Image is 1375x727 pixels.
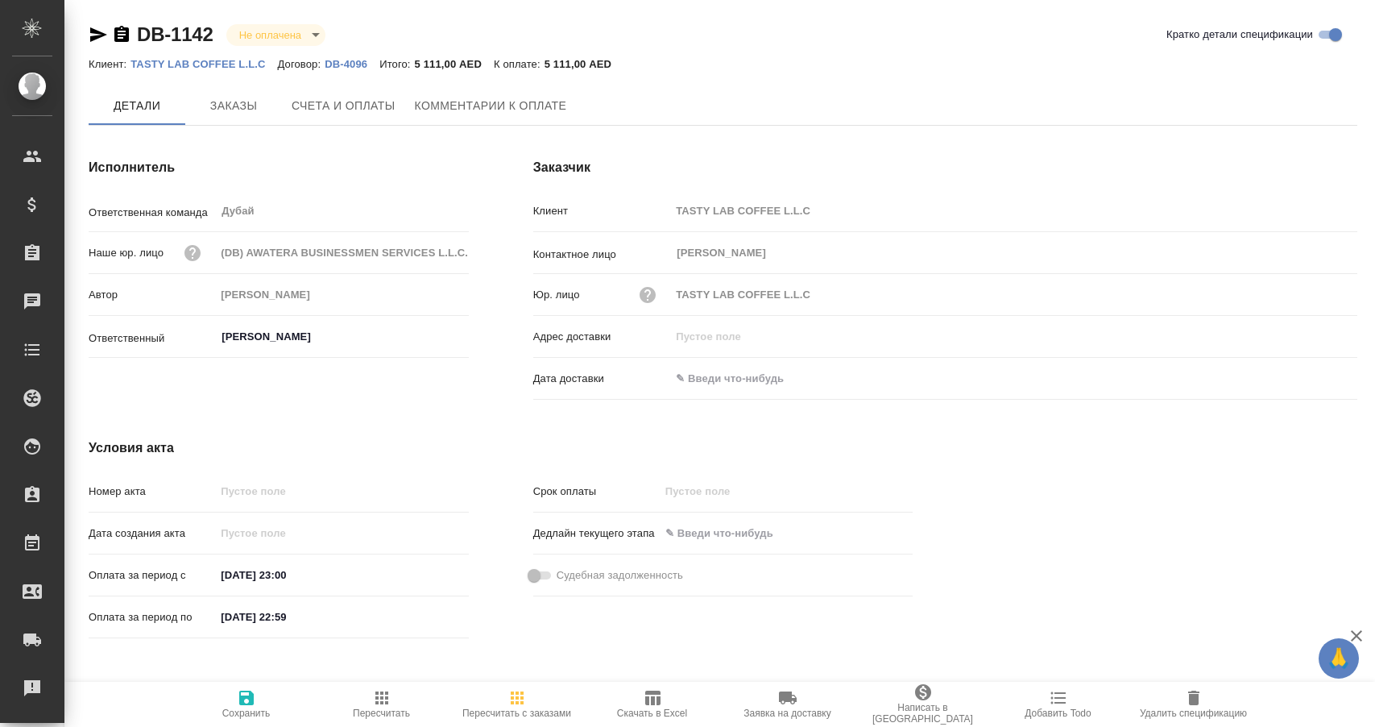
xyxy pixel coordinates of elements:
input: Пустое поле [670,283,1357,306]
h4: Условия акта [89,438,913,458]
p: Итого: [379,58,414,70]
input: ✎ Введи что-нибудь [215,563,356,587]
p: Оплата за период по [89,609,215,625]
button: Скопировать ссылку для ЯМессенджера [89,25,108,44]
p: Номер акта [89,484,215,500]
a: DB-4096 [325,56,379,70]
a: TASTY LAB COFFEE L.L.C [130,56,277,70]
h4: Заказчик [533,158,1357,177]
span: Детали [98,96,176,116]
p: DB-4096 [325,58,379,70]
p: Контактное лицо [533,247,671,263]
h4: Исполнитель [89,158,469,177]
span: Комментарии к оплате [415,96,567,116]
input: Пустое поле [215,283,468,306]
p: Дата создания акта [89,526,215,542]
input: ✎ Введи что-нибудь [670,367,811,390]
input: Пустое поле [215,480,468,503]
p: Дата доставки [533,371,671,387]
a: DB-1142 [137,23,213,45]
p: 5 111,00 AED [415,58,494,70]
input: Пустое поле [215,521,356,545]
span: Счета и оплаты [292,96,396,116]
p: TASTY LAB COFFEE L.L.C [130,58,277,70]
p: 5 111,00 AED [545,58,623,70]
button: Не оплачена [234,28,306,42]
p: Клиент: [89,58,130,70]
p: К оплате: [494,58,545,70]
p: Юр. лицо [533,287,580,303]
button: 🙏 [1319,638,1359,679]
p: Дедлайн текущего этапа [533,526,660,542]
button: Скопировать ссылку [112,25,131,44]
p: Договор: [278,58,325,70]
p: Клиент [533,203,671,219]
p: Ответственная команда [89,205,215,221]
p: Наше юр. лицо [89,245,164,261]
input: Пустое поле [670,199,1357,222]
input: Пустое поле [215,241,468,264]
input: ✎ Введи что-нибудь [215,605,356,629]
p: Автор [89,287,215,303]
span: Заказы [195,96,272,116]
p: Срок оплаты [533,484,660,500]
span: Судебная задолженность [557,567,683,584]
input: Пустое поле [660,480,801,503]
span: Кратко детали спецификации [1166,27,1313,43]
input: ✎ Введи что-нибудь [660,521,801,545]
div: Не оплачена [226,24,325,46]
p: Оплата за период с [89,567,215,584]
input: Пустое поле [670,325,1357,348]
p: Ответственный [89,330,215,347]
span: 🙏 [1325,642,1352,675]
button: Open [460,335,463,339]
p: Адрес доставки [533,329,671,345]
